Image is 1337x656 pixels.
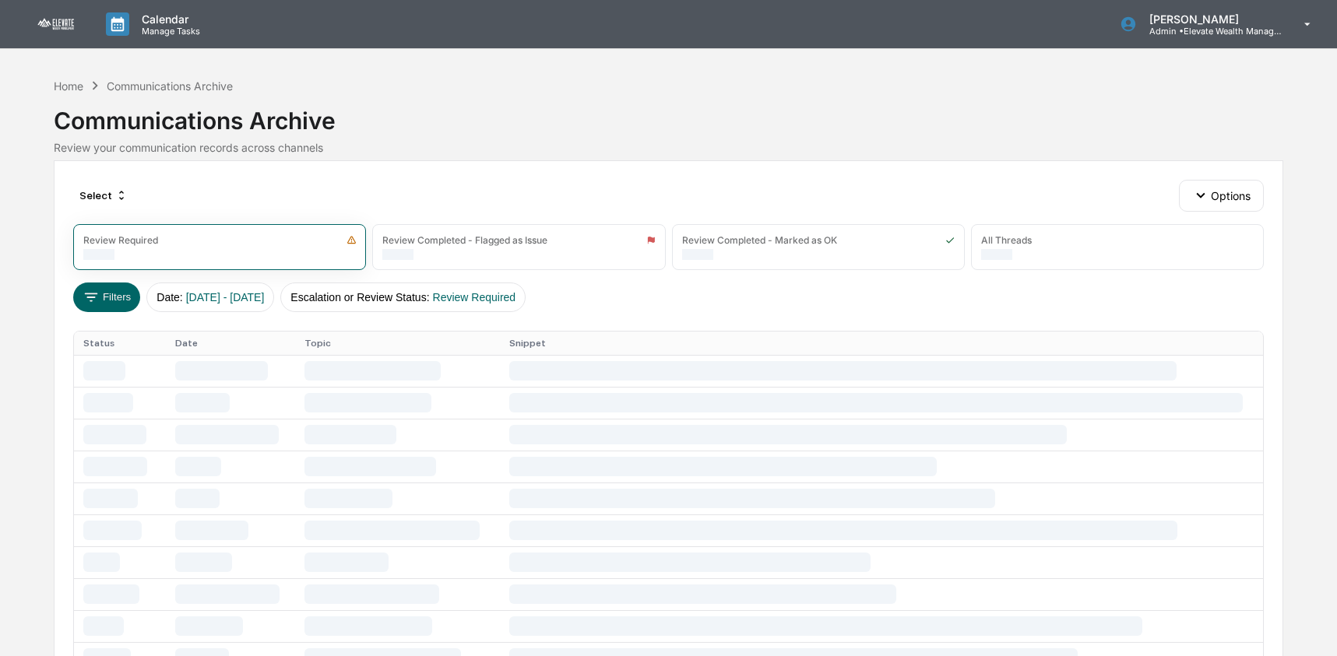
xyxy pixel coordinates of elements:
[433,291,516,303] span: Review Required
[1179,180,1264,211] button: Options
[37,18,75,30] img: logo
[682,234,837,246] div: Review Completed - Marked as OK
[74,332,166,355] th: Status
[295,332,499,355] th: Topic
[186,291,265,303] span: [DATE] - [DATE]
[146,282,274,312] button: Date:[DATE] - [DATE]
[107,79,233,93] div: Communications Archive
[382,234,547,246] div: Review Completed - Flagged as Issue
[1137,26,1282,37] p: Admin • Elevate Wealth Management
[500,332,1264,355] th: Snippet
[54,141,1284,154] div: Review your communication records across channels
[83,234,158,246] div: Review Required
[54,79,83,93] div: Home
[280,282,526,312] button: Escalation or Review Status:Review Required
[945,235,955,245] img: icon
[129,12,208,26] p: Calendar
[646,235,656,245] img: icon
[1137,12,1282,26] p: [PERSON_NAME]
[129,26,208,37] p: Manage Tasks
[54,94,1284,135] div: Communications Archive
[73,183,134,208] div: Select
[166,332,295,355] th: Date
[981,234,1032,246] div: All Threads
[347,235,357,245] img: icon
[73,282,141,312] button: Filters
